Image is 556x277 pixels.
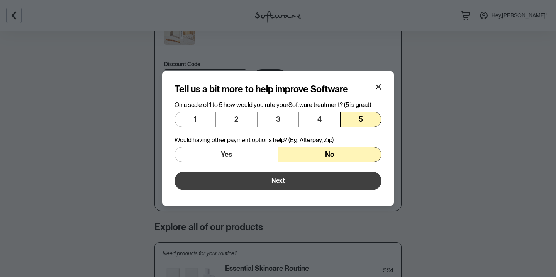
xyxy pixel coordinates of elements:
[175,112,216,127] button: 1
[175,172,381,190] button: Next
[257,112,298,127] button: 3
[340,112,381,127] button: 5
[278,147,381,162] button: No
[175,84,348,95] h4: Tell us a bit more to help improve Software
[175,101,381,109] p: On a scale of 1 to 5 how would you rate your Software treatment? (5 is great)
[216,112,257,127] button: 2
[175,136,381,144] p: Would having other payment options help? (Eg. Afterpay, Zip)
[372,81,385,93] button: Close
[299,112,340,127] button: 4
[175,147,278,162] button: Yes
[271,177,285,184] span: Next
